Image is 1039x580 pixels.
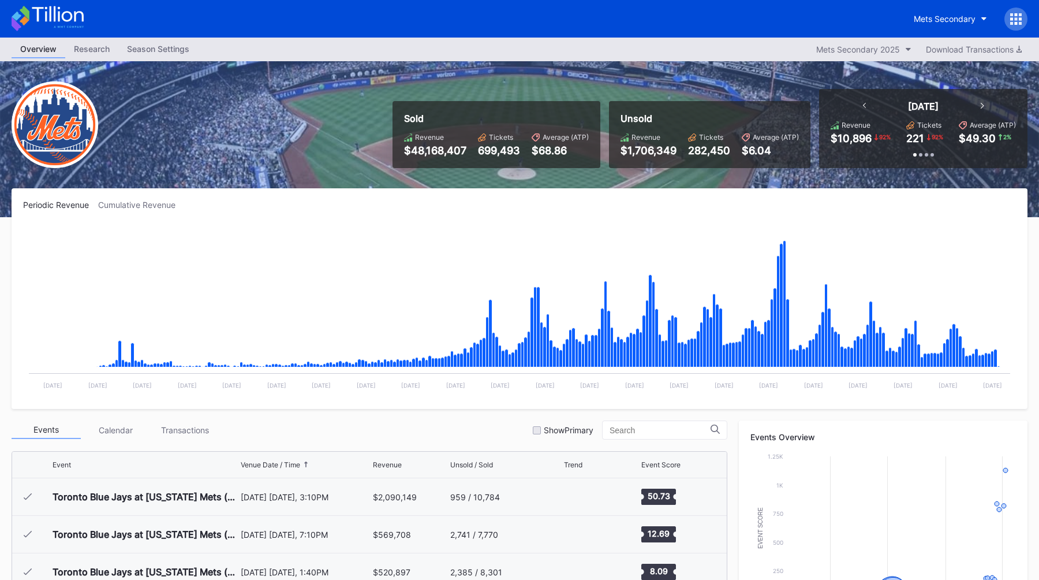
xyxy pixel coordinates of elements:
div: Event Score [641,460,681,469]
text: [DATE] [625,382,644,389]
text: [DATE] [267,382,286,389]
text: 750 [773,510,783,517]
text: [DATE] [670,382,689,389]
div: Toronto Blue Jays at [US_STATE] Mets ([PERSON_NAME] Players Pin Giveaway) [53,529,238,540]
text: [DATE] [804,382,823,389]
div: Calendar [81,421,150,439]
div: Transactions [150,421,219,439]
text: [DATE] [491,382,510,389]
div: 221 [906,132,924,144]
div: 2 % [1002,132,1012,142]
text: [DATE] [715,382,734,389]
div: Revenue [373,460,402,469]
div: Toronto Blue Jays at [US_STATE] Mets (Mets Opening Day) [53,491,238,503]
div: Unsold / Sold [450,460,493,469]
text: [DATE] [446,382,465,389]
div: $1,706,349 [621,144,677,157]
text: [DATE] [939,382,958,389]
a: Research [65,40,118,58]
div: Revenue [631,133,660,142]
a: Overview [12,40,65,58]
text: [DATE] [357,382,376,389]
div: Mets Secondary 2025 [816,44,900,54]
div: Tickets [917,121,941,129]
div: Average (ATP) [543,133,589,142]
text: [DATE] [894,382,913,389]
text: [DATE] [133,382,152,389]
text: [DATE] [88,382,107,389]
div: Events Overview [750,432,1016,442]
text: [DATE] [178,382,197,389]
img: New-York-Mets-Transparent.png [12,81,98,168]
text: [DATE] [849,382,868,389]
div: Venue Date / Time [241,460,300,469]
text: Event Score [757,507,764,549]
div: 92 % [930,132,944,142]
div: $68.86 [532,144,589,157]
text: [DATE] [983,382,1002,389]
div: Mets Secondary [914,14,976,24]
div: 2,385 / 8,301 [450,567,502,577]
div: 959 / 10,784 [450,492,500,502]
text: 8.09 [649,566,667,576]
div: Research [65,40,118,57]
div: Unsold [621,113,799,124]
text: [DATE] [536,382,555,389]
div: Trend [564,460,582,469]
svg: Chart title [564,520,599,549]
div: $6.04 [742,144,799,157]
text: 1k [776,482,783,489]
div: [DATE] [DATE], 7:10PM [241,530,371,540]
div: Tickets [489,133,513,142]
text: 1.25k [768,453,783,460]
div: Average (ATP) [970,121,1016,129]
div: Average (ATP) [753,133,799,142]
div: $520,897 [373,567,410,577]
text: [DATE] [401,382,420,389]
text: 50.73 [647,491,670,501]
button: Download Transactions [920,42,1027,57]
div: 282,450 [688,144,730,157]
text: 500 [773,539,783,546]
div: Revenue [842,121,870,129]
div: $48,168,407 [404,144,466,157]
div: 2,741 / 7,770 [450,530,498,540]
div: Download Transactions [926,44,1022,54]
text: [DATE] [759,382,778,389]
div: Event [53,460,71,469]
div: Toronto Blue Jays at [US_STATE] Mets (2025 Schedule Picture Frame Giveaway) [53,566,238,578]
div: Sold [404,113,589,124]
div: Revenue [415,133,444,142]
text: [DATE] [312,382,331,389]
div: [DATE] [908,101,939,112]
button: Mets Secondary 2025 [810,42,917,57]
a: Season Settings [118,40,198,58]
div: Cumulative Revenue [98,200,185,210]
div: $2,090,149 [373,492,417,502]
div: Tickets [699,133,723,142]
text: [DATE] [43,382,62,389]
text: [DATE] [222,382,241,389]
div: [DATE] [DATE], 1:40PM [241,567,371,577]
div: $569,708 [373,530,411,540]
button: Mets Secondary [905,8,996,29]
div: Periodic Revenue [23,200,98,210]
div: Show Primary [544,425,593,435]
div: 92 % [878,132,892,142]
div: $10,896 [831,132,872,144]
div: [DATE] [DATE], 3:10PM [241,492,371,502]
text: 250 [773,567,783,574]
div: Season Settings [118,40,198,57]
text: 12.69 [648,529,670,538]
text: [DATE] [580,382,599,389]
div: 699,493 [478,144,520,157]
input: Search [610,426,711,435]
svg: Chart title [23,224,1016,397]
div: Events [12,421,81,439]
svg: Chart title [564,482,599,511]
div: $49.30 [959,132,996,144]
